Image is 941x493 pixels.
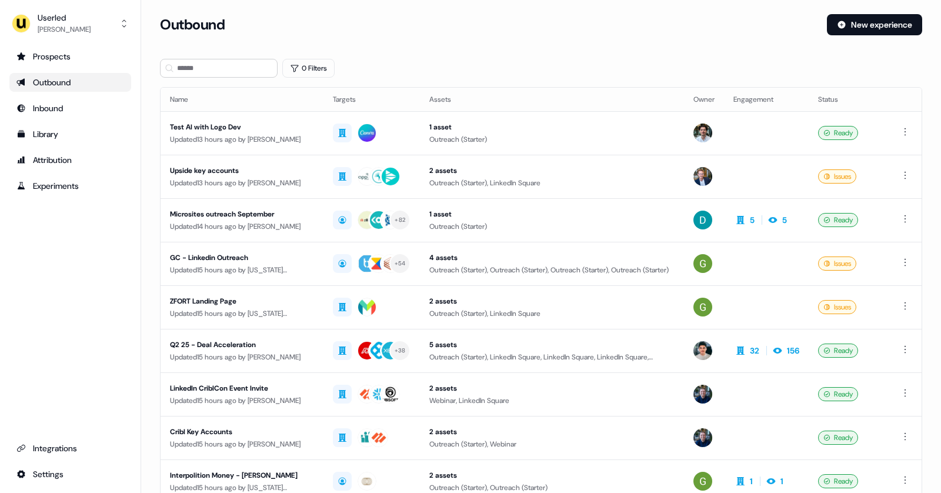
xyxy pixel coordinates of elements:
[787,345,799,357] div: 156
[693,428,712,447] img: James
[16,102,124,114] div: Inbound
[818,257,856,271] div: Issues
[170,395,314,407] div: Updated 15 hours ago by [PERSON_NAME]
[9,9,131,38] button: Userled[PERSON_NAME]
[9,47,131,66] a: Go to prospects
[170,339,314,351] div: Q2 25 - Deal Acceleration
[16,76,124,88] div: Outbound
[170,134,314,145] div: Updated 13 hours ago by [PERSON_NAME]
[420,88,684,111] th: Assets
[9,99,131,118] a: Go to Inbound
[170,221,314,232] div: Updated 14 hours ago by [PERSON_NAME]
[161,88,323,111] th: Name
[780,475,783,487] div: 1
[429,426,675,438] div: 2 assets
[818,213,858,227] div: Ready
[16,51,124,62] div: Prospects
[38,24,91,35] div: [PERSON_NAME]
[750,475,753,487] div: 1
[429,395,675,407] div: Webinar, LinkedIn Square
[818,300,856,314] div: Issues
[170,295,314,307] div: ZFORT Landing Page
[429,308,675,319] div: Outreach (Starter), LinkedIn Square
[9,176,131,195] a: Go to experiments
[170,177,314,189] div: Updated 13 hours ago by [PERSON_NAME]
[282,59,335,78] button: 0 Filters
[429,264,675,276] div: Outreach (Starter), Outreach (Starter), Outreach (Starter), Outreach (Starter)
[16,468,124,480] div: Settings
[693,385,712,404] img: James
[16,442,124,454] div: Integrations
[429,177,675,189] div: Outreach (Starter), LinkedIn Square
[9,465,131,484] a: Go to integrations
[9,73,131,92] a: Go to outbound experience
[429,165,675,176] div: 2 assets
[693,167,712,186] img: Yann
[782,214,787,226] div: 5
[429,134,675,145] div: Outreach (Starter)
[693,211,712,229] img: David
[809,88,889,111] th: Status
[750,345,759,357] div: 32
[323,88,420,111] th: Targets
[429,438,675,450] div: Outreach (Starter), Webinar
[160,16,225,34] h3: Outbound
[395,215,405,225] div: + 82
[16,154,124,166] div: Attribution
[170,351,314,363] div: Updated 15 hours ago by [PERSON_NAME]
[818,387,858,401] div: Ready
[170,165,314,176] div: Upside key accounts
[429,221,675,232] div: Outreach (Starter)
[170,438,314,450] div: Updated 15 hours ago by [PERSON_NAME]
[724,88,809,111] th: Engagement
[818,169,856,184] div: Issues
[429,382,675,394] div: 2 assets
[170,252,314,264] div: GC - Linkedin Outreach
[38,12,91,24] div: Userled
[170,426,314,438] div: Cribl Key Accounts
[9,125,131,144] a: Go to templates
[170,382,314,394] div: LinkedIn CriblCon Event Invite
[170,264,314,276] div: Updated 15 hours ago by [US_STATE][PERSON_NAME]
[429,469,675,481] div: 2 assets
[170,208,314,220] div: Microsites outreach September
[693,472,712,491] img: Georgia
[429,339,675,351] div: 5 assets
[818,431,858,445] div: Ready
[693,124,712,142] img: Tristan
[170,469,314,481] div: Interpolition Money - [PERSON_NAME]
[818,126,858,140] div: Ready
[693,254,712,273] img: Georgia
[429,295,675,307] div: 2 assets
[818,474,858,488] div: Ready
[818,344,858,358] div: Ready
[429,351,675,363] div: Outreach (Starter), LinkedIn Square, LinkedIn Square, LinkedIn Square, [GEOGRAPHIC_DATA]
[827,14,922,35] button: New experience
[429,121,675,133] div: 1 asset
[16,180,124,192] div: Experiments
[395,258,406,269] div: + 54
[429,252,675,264] div: 4 assets
[693,341,712,360] img: Vincent
[170,121,314,133] div: Test AI with Logo Dev
[16,128,124,140] div: Library
[684,88,724,111] th: Owner
[9,151,131,169] a: Go to attribution
[693,298,712,317] img: Georgia
[395,345,406,356] div: + 38
[170,308,314,319] div: Updated 15 hours ago by [US_STATE][PERSON_NAME]
[750,214,755,226] div: 5
[9,439,131,458] a: Go to integrations
[429,208,675,220] div: 1 asset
